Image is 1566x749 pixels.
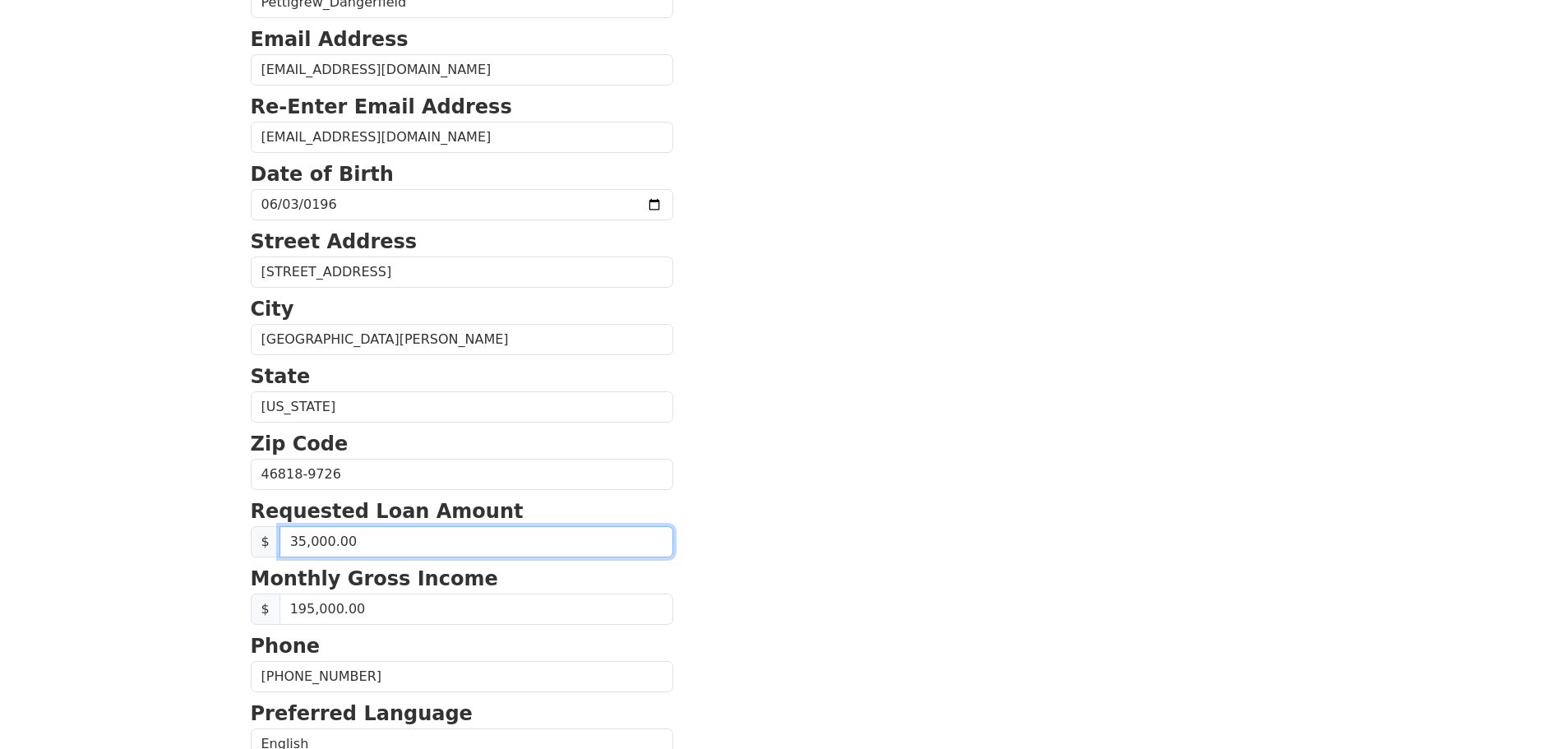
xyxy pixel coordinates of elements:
[251,594,280,625] span: $
[251,122,673,153] input: Re-Enter Email Address
[251,28,409,51] strong: Email Address
[251,365,311,388] strong: State
[251,661,673,692] input: Phone
[251,500,524,523] strong: Requested Loan Amount
[251,635,321,658] strong: Phone
[251,298,294,321] strong: City
[251,459,673,490] input: Zip Code
[251,95,512,118] strong: Re-Enter Email Address
[251,564,673,594] p: Monthly Gross Income
[279,594,673,625] input: Monthly Gross Income
[251,702,473,725] strong: Preferred Language
[251,230,418,253] strong: Street Address
[251,324,673,355] input: City
[251,54,673,86] input: Email Address
[251,163,394,186] strong: Date of Birth
[251,526,280,557] span: $
[251,432,349,455] strong: Zip Code
[279,526,673,557] input: 0.00
[251,257,673,288] input: Street Address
